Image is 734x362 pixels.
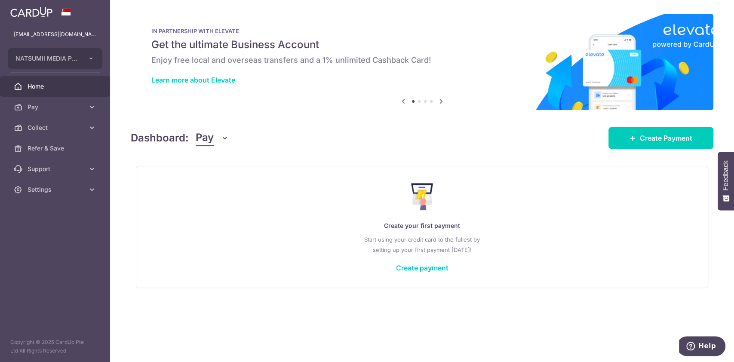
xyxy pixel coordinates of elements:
[10,7,52,17] img: CardUp
[196,130,229,146] button: Pay
[722,160,730,190] span: Feedback
[28,103,84,111] span: Pay
[28,144,84,153] span: Refer & Save
[131,14,713,110] img: Renovation banner
[151,55,693,65] h6: Enjoy free local and overseas transfers and a 1% unlimited Cashback Card!
[151,76,235,84] a: Learn more about Elevate
[679,336,725,358] iframe: Opens a widget where you can find more information
[154,234,691,255] p: Start using your credit card to the fullest by setting up your first payment [DATE]!
[396,264,448,272] a: Create payment
[718,152,734,210] button: Feedback - Show survey
[8,48,102,69] button: NATSUMII MEDIA PTE. LTD.
[151,38,693,52] h5: Get the ultimate Business Account
[28,165,84,173] span: Support
[15,54,79,63] span: NATSUMII MEDIA PTE. LTD.
[154,221,691,231] p: Create your first payment
[28,82,84,91] span: Home
[411,183,433,210] img: Make Payment
[131,130,189,146] h4: Dashboard:
[28,123,84,132] span: Collect
[14,30,96,39] p: [EMAIL_ADDRESS][DOMAIN_NAME]
[196,130,214,146] span: Pay
[151,28,693,34] p: IN PARTNERSHIP WITH ELEVATE
[608,127,713,149] a: Create Payment
[640,133,692,143] span: Create Payment
[28,185,84,194] span: Settings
